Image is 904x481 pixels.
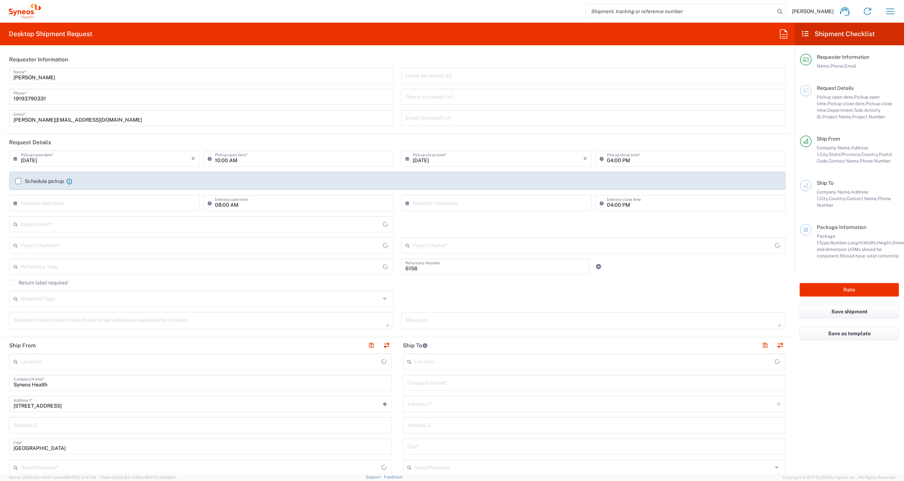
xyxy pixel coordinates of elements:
h2: Ship From [9,342,36,349]
span: Task, [854,107,864,113]
span: [DATE] 09:39:01 [146,475,176,480]
span: City, [820,196,829,201]
span: Ship To [817,180,834,186]
span: Number, [830,240,848,245]
span: Contact Name, [828,158,860,164]
span: Height, [877,240,892,245]
span: Project Number [852,114,885,119]
span: Client: 2025.19.0-129fbcf [100,475,176,480]
span: State/Province, [829,152,861,157]
span: Name, [817,63,830,69]
span: Requester Information [817,54,869,60]
h2: Request Details [9,139,51,146]
button: Rate [800,283,899,297]
span: City, [820,152,829,157]
span: Pickup open date, [817,94,854,100]
span: Phone Number [860,158,891,164]
span: Phone, [830,63,845,69]
span: Department, [827,107,854,113]
span: Country, [861,152,879,157]
span: Project Name, [822,114,852,119]
span: [DATE] 10:47:06 [67,475,96,480]
span: Width, [863,240,877,245]
i: × [583,153,587,164]
span: Contact Name, [846,196,878,201]
button: Save shipment [800,305,899,318]
a: Add Reference [593,262,604,272]
h2: Ship To [403,342,428,349]
span: Pickup close date, [827,101,866,106]
span: Package 1: [817,233,835,245]
span: Server: 2025.19.0-d447cefac8f [9,475,96,480]
i: × [191,153,195,164]
span: Ship From [817,136,840,142]
span: Company Name, [817,189,851,195]
span: Email [845,63,857,69]
span: Company Name, [817,145,851,150]
span: Should have valid content(s) [840,253,899,259]
span: Type, [819,240,830,245]
h2: Desktop Shipment Request [9,30,92,38]
label: Schedule pickup [15,178,64,184]
span: Length, [848,240,863,245]
span: Package Information [817,224,866,230]
input: Shipment, tracking or reference number [586,4,775,18]
button: Save as template [800,327,899,340]
span: Country, [829,196,846,201]
h2: Shipment Checklist [801,30,875,38]
span: Request Details [817,85,854,91]
a: Support [366,475,384,479]
span: [PERSON_NAME] [792,8,834,15]
h2: Requester Information [9,56,68,63]
a: Feedback [384,475,403,479]
label: Return label required [9,280,68,286]
span: Copyright © [DATE]-[DATE] Agistix Inc., All Rights Reserved [783,474,895,481]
